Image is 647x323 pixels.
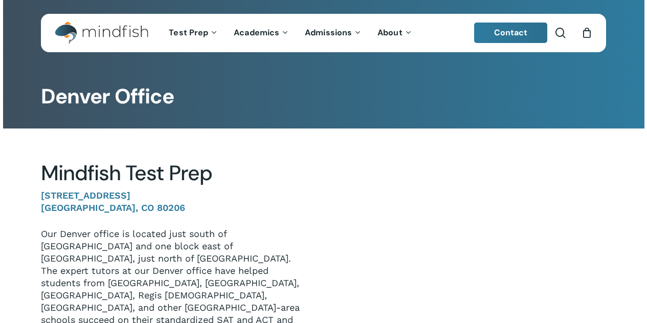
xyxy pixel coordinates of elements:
span: Test Prep [169,27,208,38]
a: Contact [474,23,548,43]
span: Admissions [305,27,352,38]
a: Academics [226,29,297,37]
span: Academics [234,27,279,38]
a: Admissions [297,29,370,37]
a: About [370,29,420,37]
span: About [377,27,403,38]
span: Contact [494,27,528,38]
h1: Denver Office [41,84,606,109]
strong: [STREET_ADDRESS] [41,190,130,201]
a: Test Prep [161,29,226,37]
strong: [GEOGRAPHIC_DATA], CO 80206 [41,202,185,213]
nav: Main Menu [161,14,420,52]
h2: Mindfish Test Prep [41,161,308,186]
header: Main Menu [41,14,606,52]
